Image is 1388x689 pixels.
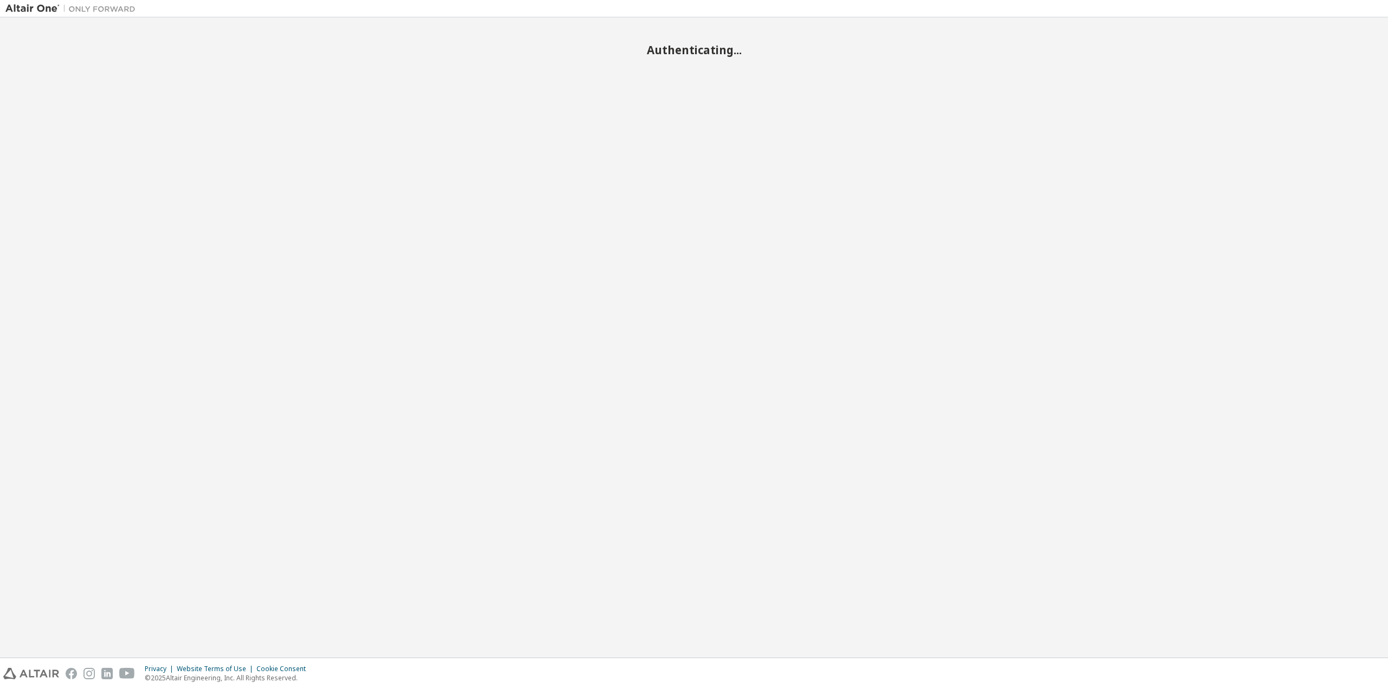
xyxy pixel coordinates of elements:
div: Cookie Consent [256,665,312,673]
img: altair_logo.svg [3,668,59,679]
img: facebook.svg [66,668,77,679]
div: Privacy [145,665,177,673]
img: youtube.svg [119,668,135,679]
img: instagram.svg [83,668,95,679]
div: Website Terms of Use [177,665,256,673]
h2: Authenticating... [5,43,1383,57]
img: Altair One [5,3,141,14]
p: © 2025 Altair Engineering, Inc. All Rights Reserved. [145,673,312,682]
img: linkedin.svg [101,668,113,679]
